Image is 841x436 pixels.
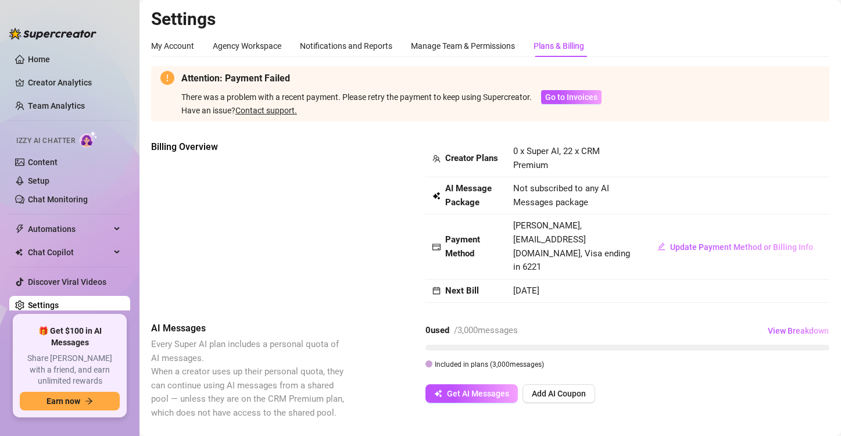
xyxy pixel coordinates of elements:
[151,321,346,335] span: AI Messages
[15,224,24,234] span: thunderbolt
[513,146,600,170] span: 0 x Super AI, 22 x CRM Premium
[181,91,532,103] div: There was a problem with a recent payment. Please retry the payment to keep using Supercreator.
[181,73,290,84] strong: Attention: Payment Failed
[435,360,544,369] span: Included in plans ( 3,000 messages)
[445,234,480,259] strong: Payment Method
[20,353,120,387] span: Share [PERSON_NAME] with a friend, and earn unlimited rewards
[768,326,829,335] span: View Breakdown
[181,104,602,117] div: Have an issue?
[28,176,49,185] a: Setup
[46,396,80,406] span: Earn now
[534,40,584,52] div: Plans & Billing
[151,40,194,52] div: My Account
[235,106,297,115] a: Contact support.
[160,71,174,85] span: exclamation-circle
[532,389,586,398] span: Add AI Coupon
[432,243,441,251] span: credit-card
[28,195,88,204] a: Chat Monitoring
[80,131,98,148] img: AI Chatter
[801,396,829,424] iframe: Intercom live chat
[28,220,110,238] span: Automations
[28,243,110,262] span: Chat Copilot
[513,285,539,296] span: [DATE]
[20,326,120,348] span: 🎁 Get $100 in AI Messages
[151,8,829,30] h2: Settings
[28,277,106,287] a: Discover Viral Videos
[28,158,58,167] a: Content
[411,40,515,52] div: Manage Team & Permissions
[513,182,634,209] span: Not subscribed to any AI Messages package
[213,40,281,52] div: Agency Workspace
[28,55,50,64] a: Home
[445,153,498,163] strong: Creator Plans
[445,285,479,296] strong: Next Bill
[513,220,630,272] span: [PERSON_NAME], [EMAIL_ADDRESS][DOMAIN_NAME], Visa ending in 6221
[151,339,344,418] span: Every Super AI plan includes a personal quota of AI messages. When a creator uses up their person...
[20,392,120,410] button: Earn nowarrow-right
[300,40,392,52] div: Notifications and Reports
[523,384,595,403] button: Add AI Coupon
[657,242,665,251] span: edit
[445,183,492,208] strong: AI Message Package
[9,28,96,40] img: logo-BBDzfeDw.svg
[425,325,449,335] strong: 0 used
[151,140,346,154] span: Billing Overview
[648,238,822,256] button: Update Payment Method or Billing Info
[454,325,518,335] span: / 3,000 messages
[432,287,441,295] span: calendar
[28,301,59,310] a: Settings
[670,242,813,252] span: Update Payment Method or Billing Info
[767,321,829,340] button: View Breakdown
[16,135,75,146] span: Izzy AI Chatter
[541,90,602,104] button: Go to Invoices
[425,384,518,403] button: Get AI Messages
[15,248,23,256] img: Chat Copilot
[28,73,121,92] a: Creator Analytics
[432,155,441,163] span: team
[447,389,509,398] span: Get AI Messages
[28,101,85,110] a: Team Analytics
[85,397,93,405] span: arrow-right
[545,92,597,102] span: Go to Invoices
